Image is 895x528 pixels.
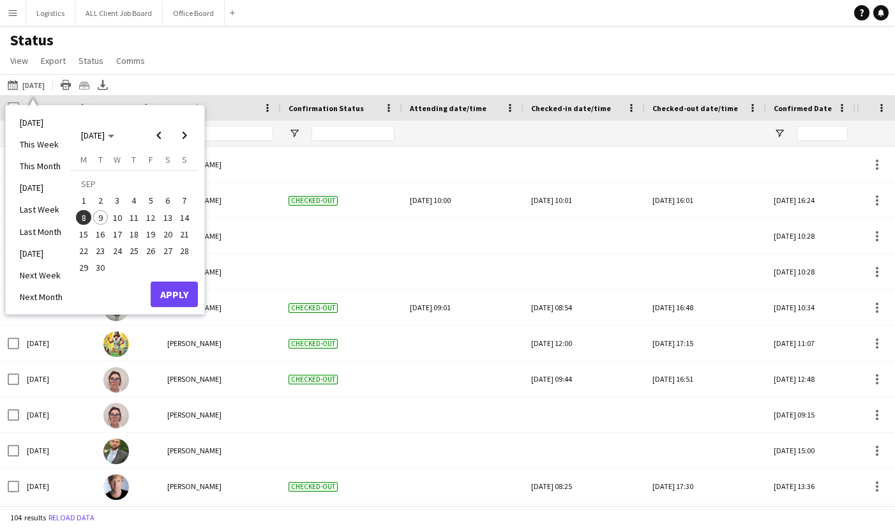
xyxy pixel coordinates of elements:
div: [DATE] 15:00 [766,433,855,468]
span: 26 [143,243,158,259]
span: [PERSON_NAME] [167,481,222,491]
button: 11-09-2025 [126,209,142,226]
a: Export [36,52,71,69]
button: 07-09-2025 [176,192,193,209]
span: 19 [143,227,158,242]
li: Last Month [12,221,70,243]
span: 24 [110,243,125,259]
span: Attending date/time [410,103,486,113]
div: [DATE] 09:44 [531,361,637,396]
div: [DATE] 16:24 [766,183,855,218]
span: Confirmed Date [774,103,832,113]
li: Last Week [12,199,70,220]
div: [DATE] 10:28 [766,218,855,253]
span: 27 [160,243,176,259]
div: [DATE] 11:07 [766,326,855,361]
span: 9 [93,210,109,225]
span: Confirmation Status [289,103,364,113]
span: 17 [110,227,125,242]
img: Antonio Khara [103,439,129,464]
button: 22-09-2025 [75,243,92,259]
div: [DATE] [19,433,96,468]
span: Comms [116,55,145,66]
span: 15 [76,227,91,242]
div: [DATE] 09:01 [410,290,516,325]
button: 02-09-2025 [92,192,109,209]
span: 14 [177,210,192,225]
button: Open Filter Menu [289,128,300,139]
span: 13 [160,210,176,225]
button: 20-09-2025 [159,226,176,243]
button: 17-09-2025 [109,226,126,243]
button: 21-09-2025 [176,226,193,243]
span: 28 [177,243,192,259]
button: 24-09-2025 [109,243,126,259]
button: 27-09-2025 [159,243,176,259]
li: This Week [12,133,70,155]
span: S [165,154,170,165]
a: Comms [111,52,150,69]
span: [PERSON_NAME] [167,446,222,455]
button: 03-09-2025 [109,192,126,209]
button: 13-09-2025 [159,209,176,226]
span: 21 [177,227,192,242]
span: Checked-in date/time [531,103,611,113]
div: [DATE] 08:25 [531,469,637,504]
button: 12-09-2025 [142,209,159,226]
div: [DATE] 10:34 [766,290,855,325]
div: [DATE] 17:30 [652,469,758,504]
button: 05-09-2025 [142,192,159,209]
span: [DATE] [81,130,105,141]
span: 23 [93,243,109,259]
a: Status [73,52,109,69]
span: 12 [143,210,158,225]
div: [DATE] 09:15 [766,397,855,432]
button: Open Filter Menu [774,128,785,139]
span: 3 [110,193,125,209]
span: 20 [160,227,176,242]
li: This Month [12,155,70,177]
span: F [149,154,153,165]
button: Logistics [26,1,75,26]
a: View [5,52,33,69]
app-action-btn: Crew files as ZIP [77,77,92,93]
span: [PERSON_NAME] [167,338,222,348]
span: 4 [126,193,142,209]
span: M [80,154,87,165]
span: Checked-out [289,482,338,492]
span: 11 [126,210,142,225]
button: 15-09-2025 [75,226,92,243]
span: Photo [103,103,125,113]
span: 6 [160,193,176,209]
div: [DATE] 16:51 [652,361,758,396]
button: 26-09-2025 [142,243,159,259]
span: [PERSON_NAME] [167,410,222,419]
div: [DATE] [19,469,96,504]
img: Angela Flannery [103,367,129,393]
span: Checked-out [289,303,338,313]
span: T [98,154,103,165]
span: 8 [76,210,91,225]
li: [DATE] [12,177,70,199]
button: [DATE] [5,77,47,93]
button: Reload data [46,511,97,525]
span: 5 [143,193,158,209]
img: Angela Flannery [103,403,129,428]
button: 09-09-2025 [92,209,109,226]
button: Apply [151,282,198,307]
button: 04-09-2025 [126,192,142,209]
button: 06-09-2025 [159,192,176,209]
div: [DATE] 17:15 [652,326,758,361]
span: S [182,154,187,165]
button: 08-09-2025 [75,209,92,226]
span: 2 [93,193,109,209]
button: 30-09-2025 [92,259,109,276]
li: [DATE] [12,243,70,264]
span: View [10,55,28,66]
button: 23-09-2025 [92,243,109,259]
button: 29-09-2025 [75,259,92,276]
div: [DATE] 13:36 [766,469,855,504]
input: Confirmed Date Filter Input [797,126,848,141]
button: 25-09-2025 [126,243,142,259]
div: [DATE] 08:54 [531,290,637,325]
